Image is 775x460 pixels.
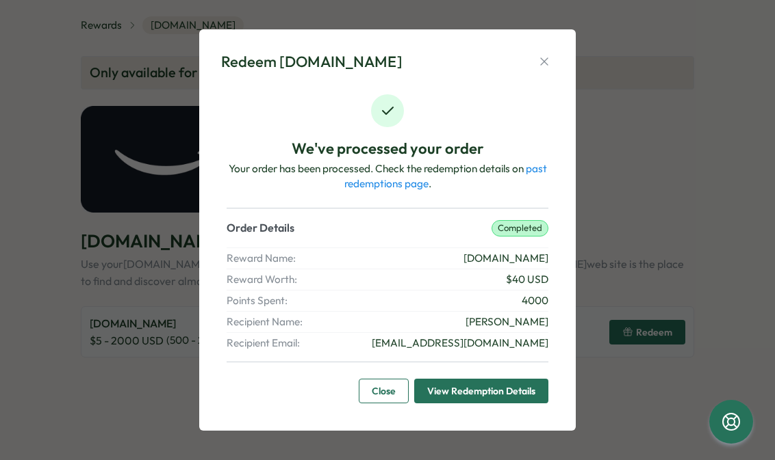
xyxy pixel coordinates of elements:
[227,293,303,308] span: Points Spent:
[414,379,548,403] button: View Redemption Details
[292,138,484,159] p: We've processed your order
[372,336,548,351] span: [EMAIL_ADDRESS][DOMAIN_NAME]
[227,272,303,287] span: Reward Worth:
[463,251,548,266] span: [DOMAIN_NAME]
[372,379,396,403] span: Close
[506,272,548,287] span: $ 40 USD
[227,251,303,266] span: Reward Name:
[227,161,548,191] p: Your order has been processed. Check the redemption details on .
[466,314,548,329] span: [PERSON_NAME]
[359,379,409,403] button: Close
[492,220,548,236] p: completed
[221,51,403,72] div: Redeem [DOMAIN_NAME]
[522,293,548,308] span: 4000
[227,336,303,351] span: Recipient Email:
[227,219,294,236] p: Order Details
[427,379,535,403] span: View Redemption Details
[227,314,303,329] span: Recipient Name:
